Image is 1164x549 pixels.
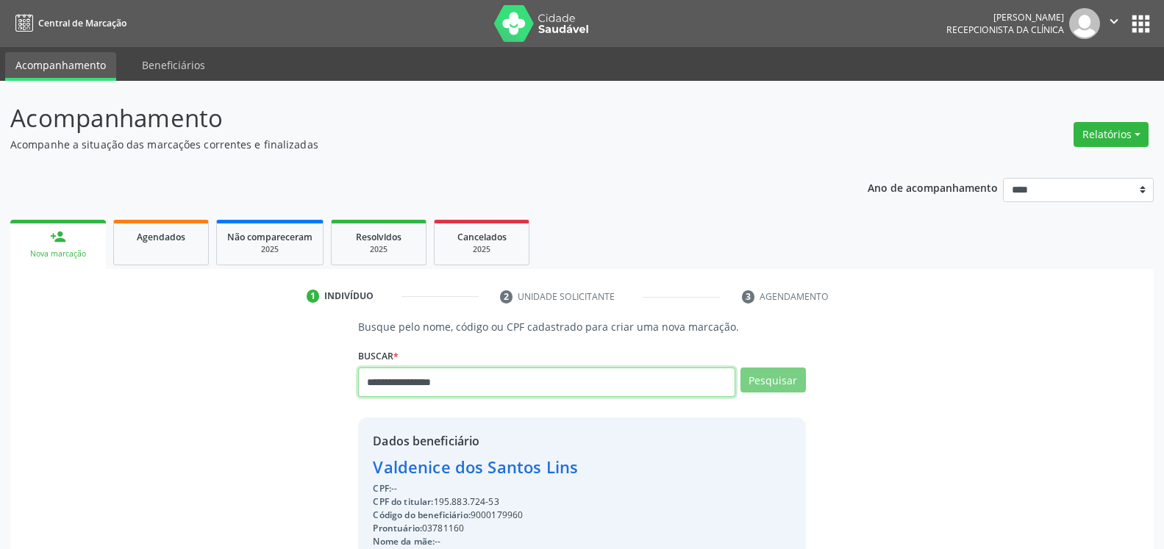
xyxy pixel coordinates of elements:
[137,231,185,243] span: Agendados
[373,522,422,534] span: Prontuário:
[373,432,787,450] div: Dados beneficiário
[373,535,787,548] div: --
[358,319,805,334] p: Busque pelo nome, código ou CPF cadastrado para criar uma nova marcação.
[342,244,415,255] div: 2025
[324,290,374,303] div: Indivíduo
[373,495,433,508] span: CPF do titular:
[1106,13,1122,29] i: 
[373,522,787,535] div: 03781160
[740,367,806,392] button: Pesquisar
[373,482,391,495] span: CPF:
[307,290,320,303] div: 1
[373,495,787,509] div: 195.883.724-53
[946,24,1064,36] span: Recepcionista da clínica
[38,17,126,29] span: Central de Marcação
[445,244,518,255] div: 2025
[227,231,313,243] span: Não compareceram
[373,509,470,521] span: Código do beneficiário:
[1069,8,1100,39] img: img
[21,248,96,259] div: Nova marcação
[1074,122,1149,147] button: Relatórios
[227,244,313,255] div: 2025
[868,178,998,196] p: Ano de acompanhamento
[946,11,1064,24] div: [PERSON_NAME]
[50,229,66,245] div: person_add
[373,455,787,479] div: Valdenice dos Santos Lins
[373,482,787,495] div: --
[373,535,435,548] span: Nome da mãe:
[5,52,116,81] a: Acompanhamento
[1128,11,1154,37] button: apps
[373,509,787,522] div: 9000179960
[132,52,215,78] a: Beneficiários
[10,137,811,152] p: Acompanhe a situação das marcações correntes e finalizadas
[356,231,401,243] span: Resolvidos
[10,11,126,35] a: Central de Marcação
[457,231,507,243] span: Cancelados
[1100,8,1128,39] button: 
[358,345,399,367] label: Buscar
[10,100,811,137] p: Acompanhamento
